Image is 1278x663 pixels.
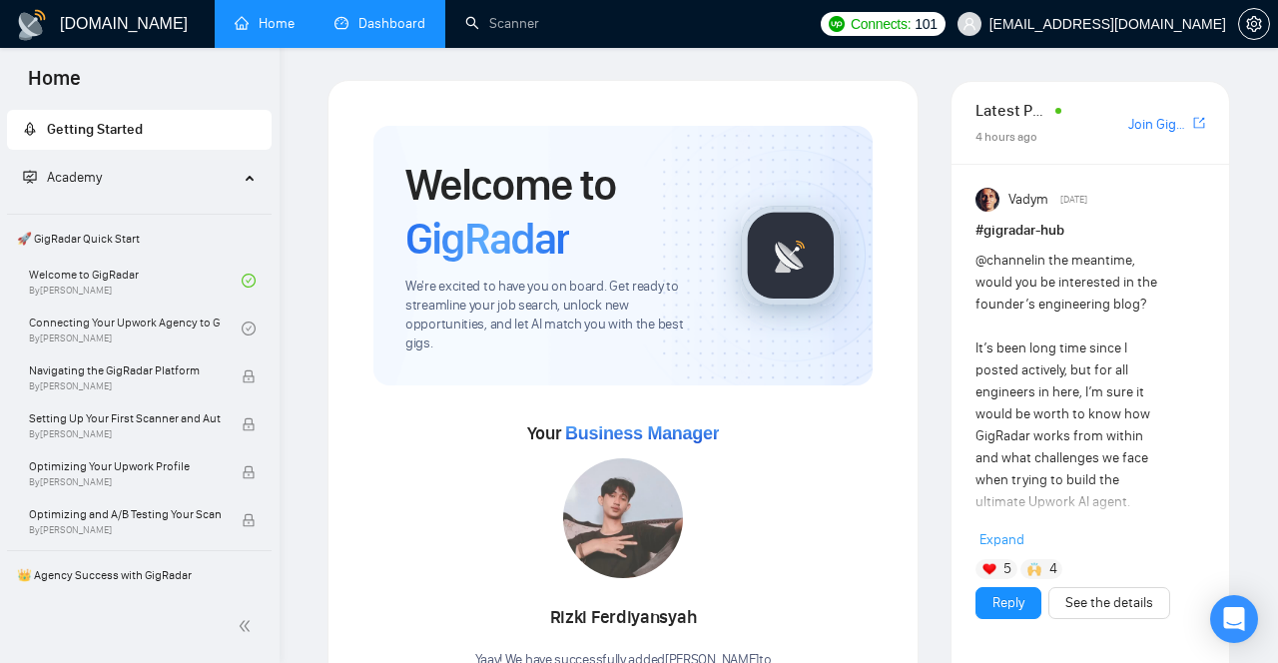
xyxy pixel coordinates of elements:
a: setting [1238,16,1270,32]
img: 🙌 [1027,562,1041,576]
span: lock [242,513,256,527]
span: Connects: [851,13,911,35]
span: check-circle [242,322,256,335]
a: homeHome [235,15,295,32]
span: @channel [975,252,1034,269]
span: Getting Started [47,121,143,138]
a: dashboardDashboard [334,15,425,32]
img: logo [16,9,48,41]
span: By [PERSON_NAME] [29,476,221,488]
span: export [1193,115,1205,131]
span: By [PERSON_NAME] [29,380,221,392]
div: Rizki Ferdiyansyah [475,601,772,635]
img: gigradar-logo.png [741,206,841,306]
span: 4 hours ago [975,130,1037,144]
span: Business Manager [565,423,719,443]
a: Welcome to GigRadarBy[PERSON_NAME] [29,259,242,303]
div: Open Intercom Messenger [1210,595,1258,643]
span: lock [242,417,256,431]
span: setting [1239,16,1269,32]
span: Academy [23,169,102,186]
span: Home [12,64,97,106]
span: 4 [1049,559,1057,579]
span: 👑 Agency Success with GigRadar [9,555,270,595]
span: Your [527,422,720,444]
button: Reply [975,587,1041,619]
span: 5 [1003,559,1011,579]
span: Latest Posts from the GigRadar Community [975,98,1049,123]
span: lock [242,465,256,479]
span: By [PERSON_NAME] [29,428,221,440]
span: Setting Up Your First Scanner and Auto-Bidder [29,408,221,428]
span: lock [242,369,256,383]
a: Connecting Your Upwork Agency to GigRadarBy[PERSON_NAME] [29,307,242,350]
span: We're excited to have you on board. Get ready to streamline your job search, unlock new opportuni... [405,278,709,353]
span: By [PERSON_NAME] [29,524,221,536]
span: fund-projection-screen [23,170,37,184]
button: See the details [1048,587,1170,619]
span: check-circle [242,274,256,288]
span: 101 [915,13,937,35]
button: setting [1238,8,1270,40]
span: rocket [23,122,37,136]
img: Vadym [975,188,999,212]
span: Optimizing and A/B Testing Your Scanner for Better Results [29,504,221,524]
span: Navigating the GigRadar Platform [29,360,221,380]
a: See the details [1065,592,1153,614]
span: GigRadar [405,212,569,266]
span: 🚀 GigRadar Quick Start [9,219,270,259]
span: user [962,17,976,31]
img: 1698922928916-IMG-20231027-WA0014.jpg [563,458,683,578]
span: Vadym [1008,189,1048,211]
span: double-left [238,616,258,636]
img: upwork-logo.png [829,16,845,32]
a: Reply [992,592,1024,614]
a: export [1193,114,1205,133]
span: Optimizing Your Upwork Profile [29,456,221,476]
a: searchScanner [465,15,539,32]
span: Expand [979,531,1024,548]
h1: # gigradar-hub [975,220,1205,242]
li: Getting Started [7,110,272,150]
span: [DATE] [1060,191,1087,209]
img: ❤️ [982,562,996,576]
h1: Welcome to [405,158,709,266]
a: Join GigRadar Slack Community [1128,114,1189,136]
span: Academy [47,169,102,186]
